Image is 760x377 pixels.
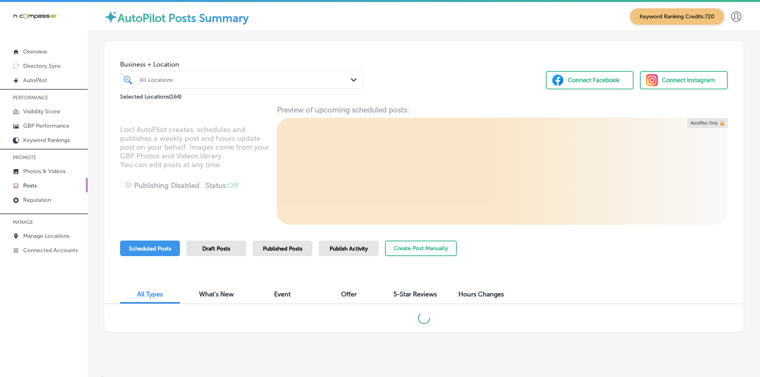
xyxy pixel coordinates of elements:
span: Scheduled Posts [129,245,171,252]
span: Publish Activity [330,245,368,252]
span: What's New [199,290,234,298]
div: Connect Instagram [662,74,715,86]
button: Create Post Manually [385,241,457,256]
span: All Types [137,290,163,298]
p: Posts [23,182,37,189]
img: 660ab0bf-5cc7-4cb8-ba1c-48b5ae0f18e60NCTV_CLogo_TV_Black_-500x88.png [13,12,57,20]
img: autopilot-icon [104,10,118,24]
p: AutoPilot [23,77,47,84]
button: Connect Facebook [546,71,634,89]
p: Visibility Score [23,108,60,115]
span: Draft Posts [202,245,230,252]
p: Selected Locations ( 164 ) [120,90,182,100]
p: Directory Sync [23,63,61,69]
span: 5-Star Reviews [393,290,437,298]
button: Connect Instagram [640,71,728,89]
p: Overview [23,48,47,55]
span: Hours Changes [458,290,504,298]
p: Keyword Rankings [23,137,70,144]
p: Connected Accounts [23,247,78,254]
span: Event [274,290,291,298]
span: Business + Location [120,61,363,68]
div: All Locations [140,76,351,83]
p: GBP Performance [23,122,69,129]
p: Manage Locations [23,233,69,239]
p: Reputation [23,197,51,203]
label: AutoPilot Posts Summary [118,12,249,25]
span: Published Posts [263,245,302,252]
span: Keyword Ranking Credits: 720 [630,8,724,25]
span: Offer [341,290,357,298]
p: Photos & Videos [23,168,65,175]
div: Connect Facebook [568,74,620,86]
